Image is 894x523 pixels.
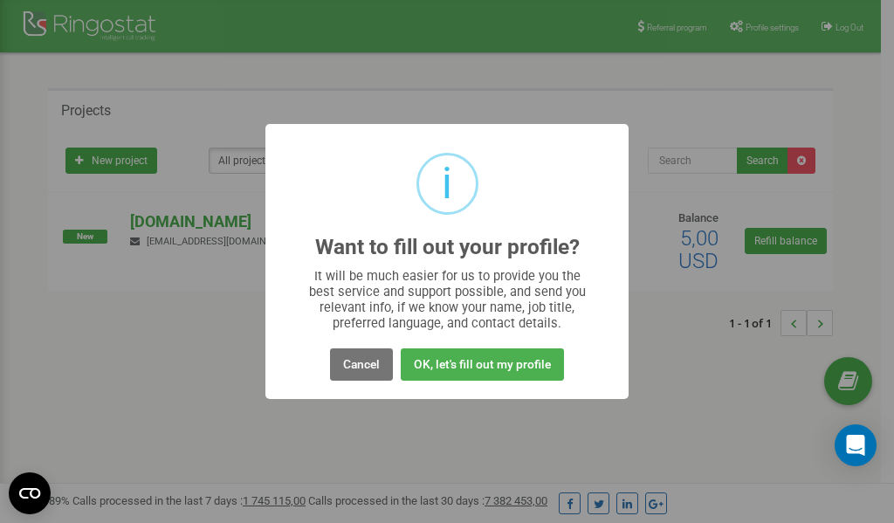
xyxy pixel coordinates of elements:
div: i [442,155,452,212]
div: It will be much easier for us to provide you the best service and support possible, and send you ... [300,268,595,331]
div: Open Intercom Messenger [835,424,877,466]
button: Open CMP widget [9,472,51,514]
h2: Want to fill out your profile? [315,236,580,259]
button: OK, let's fill out my profile [401,348,564,381]
button: Cancel [330,348,393,381]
